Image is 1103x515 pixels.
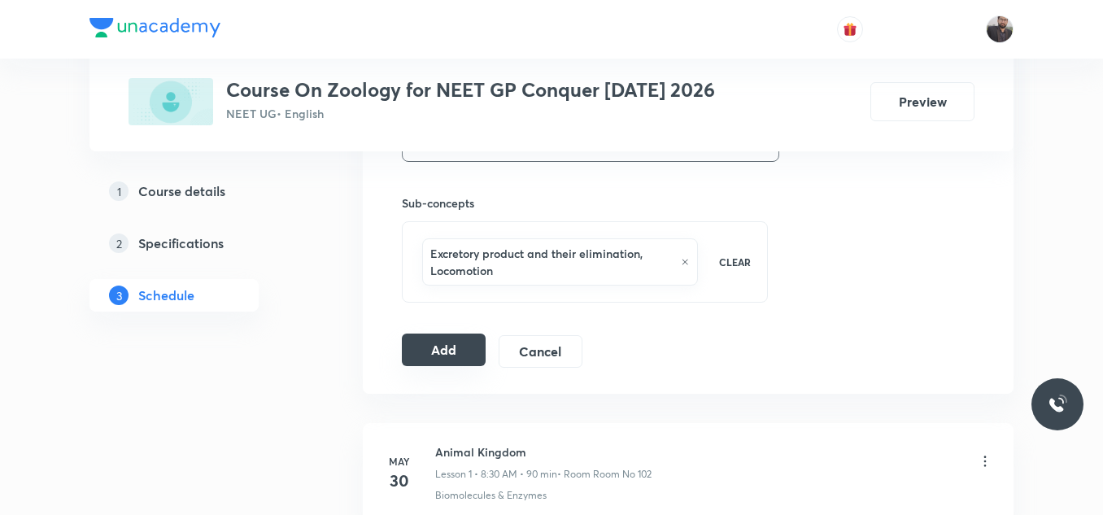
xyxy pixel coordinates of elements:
[402,194,768,212] h6: Sub-concepts
[383,454,416,469] h6: May
[138,233,224,253] h5: Specifications
[430,245,673,279] h6: Excretory product and their elimination, Locomotion
[109,286,129,305] p: 3
[89,18,220,37] img: Company Logo
[402,334,486,366] button: Add
[89,18,220,41] a: Company Logo
[435,488,547,503] p: Biomolecules & Enzymes
[499,335,582,368] button: Cancel
[837,16,863,42] button: avatar
[1048,395,1067,414] img: ttu
[435,443,652,460] h6: Animal Kingdom
[557,467,652,482] p: • Room Room No 102
[89,175,311,207] a: 1Course details
[138,286,194,305] h5: Schedule
[843,22,857,37] img: avatar
[226,78,715,102] h3: Course On Zoology for NEET GP Conquer [DATE] 2026
[138,181,225,201] h5: Course details
[986,15,1014,43] img: Vishal Choudhary
[109,233,129,253] p: 2
[435,467,557,482] p: Lesson 1 • 8:30 AM • 90 min
[226,105,715,122] p: NEET UG • English
[109,181,129,201] p: 1
[383,469,416,493] h4: 30
[89,227,311,260] a: 2Specifications
[129,78,213,125] img: B85D29FC-24F5-4476-968E-E96BB3483239_plus.png
[719,255,751,269] p: CLEAR
[870,82,974,121] button: Preview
